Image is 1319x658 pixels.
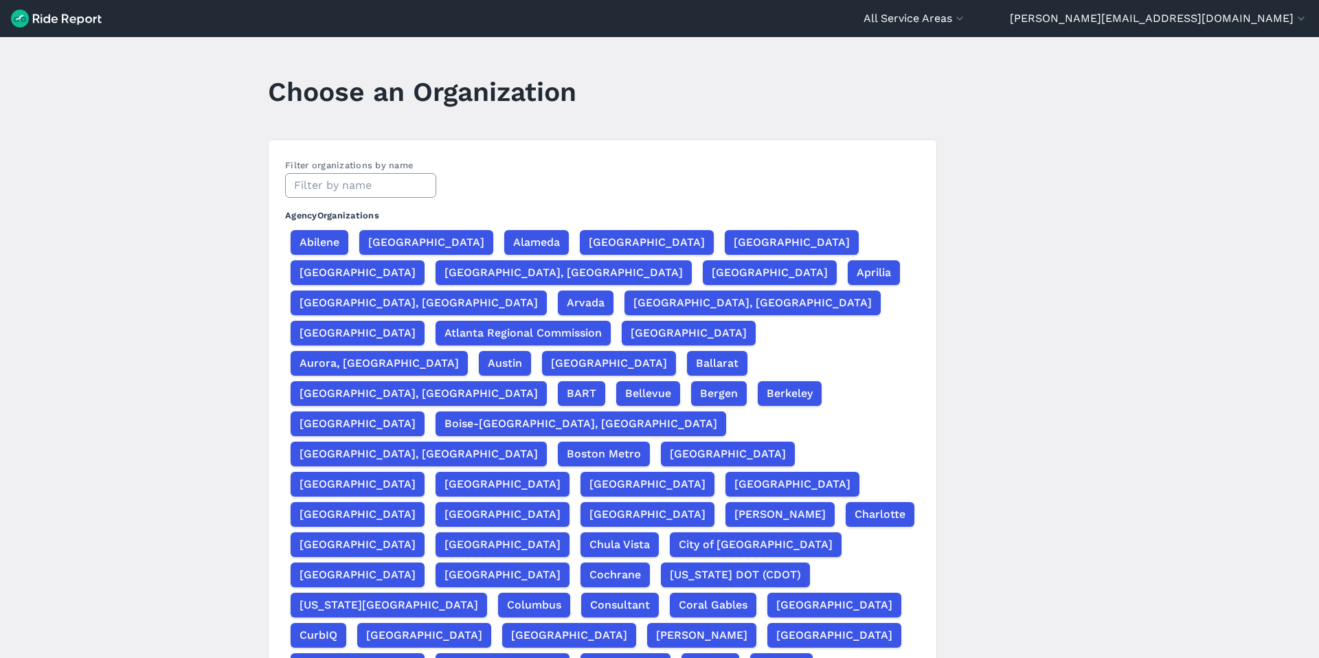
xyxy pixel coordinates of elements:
[291,472,425,497] button: [GEOGRAPHIC_DATA]
[436,472,570,497] button: [GEOGRAPHIC_DATA]
[857,264,891,281] span: Aprilia
[436,563,570,587] button: [GEOGRAPHIC_DATA]
[734,506,826,523] span: [PERSON_NAME]
[589,476,706,492] span: [GEOGRAPHIC_DATA]
[580,532,659,557] button: Chula Vista
[511,627,627,644] span: [GEOGRAPHIC_DATA]
[444,567,561,583] span: [GEOGRAPHIC_DATA]
[436,502,570,527] button: [GEOGRAPHIC_DATA]
[368,234,484,251] span: [GEOGRAPHIC_DATA]
[580,472,714,497] button: [GEOGRAPHIC_DATA]
[291,291,547,315] button: [GEOGRAPHIC_DATA], [GEOGRAPHIC_DATA]
[436,260,692,285] button: [GEOGRAPHIC_DATA], [GEOGRAPHIC_DATA]
[357,623,491,648] button: [GEOGRAPHIC_DATA]
[285,160,413,170] label: Filter organizations by name
[558,442,650,466] button: Boston Metro
[11,10,102,27] img: Ride Report
[300,355,459,372] span: Aurora, [GEOGRAPHIC_DATA]
[589,234,705,251] span: [GEOGRAPHIC_DATA]
[436,411,726,436] button: Boise-[GEOGRAPHIC_DATA], [GEOGRAPHIC_DATA]
[359,230,493,255] button: [GEOGRAPHIC_DATA]
[758,381,822,406] button: Berkeley
[300,264,416,281] span: [GEOGRAPHIC_DATA]
[291,351,468,376] button: Aurora, [GEOGRAPHIC_DATA]
[291,411,425,436] button: [GEOGRAPHIC_DATA]
[300,506,416,523] span: [GEOGRAPHIC_DATA]
[291,260,425,285] button: [GEOGRAPHIC_DATA]
[285,198,920,227] h3: Agency Organizations
[291,502,425,527] button: [GEOGRAPHIC_DATA]
[670,446,786,462] span: [GEOGRAPHIC_DATA]
[300,567,416,583] span: [GEOGRAPHIC_DATA]
[670,532,842,557] button: City of [GEOGRAPHIC_DATA]
[624,291,881,315] button: [GEOGRAPHIC_DATA], [GEOGRAPHIC_DATA]
[513,234,560,251] span: Alameda
[502,623,636,648] button: [GEOGRAPHIC_DATA]
[700,385,738,402] span: Bergen
[291,532,425,557] button: [GEOGRAPHIC_DATA]
[725,472,859,497] button: [GEOGRAPHIC_DATA]
[558,381,605,406] button: BART
[633,295,872,311] span: [GEOGRAPHIC_DATA], [GEOGRAPHIC_DATA]
[647,623,756,648] button: [PERSON_NAME]
[300,385,538,402] span: [GEOGRAPHIC_DATA], [GEOGRAPHIC_DATA]
[291,442,547,466] button: [GEOGRAPHIC_DATA], [GEOGRAPHIC_DATA]
[444,416,717,432] span: Boise-[GEOGRAPHIC_DATA], [GEOGRAPHIC_DATA]
[488,355,522,372] span: Austin
[300,234,339,251] span: Abilene
[767,623,901,648] button: [GEOGRAPHIC_DATA]
[734,234,850,251] span: [GEOGRAPHIC_DATA]
[436,532,570,557] button: [GEOGRAPHIC_DATA]
[300,627,337,644] span: CurbIQ
[656,627,747,644] span: [PERSON_NAME]
[590,597,650,613] span: Consultant
[300,295,538,311] span: [GEOGRAPHIC_DATA], [GEOGRAPHIC_DATA]
[848,260,900,285] button: Aprilia
[625,385,671,402] span: Bellevue
[580,563,650,587] button: Cochrane
[558,291,613,315] button: Arvada
[589,567,641,583] span: Cochrane
[589,536,650,553] span: Chula Vista
[444,506,561,523] span: [GEOGRAPHIC_DATA]
[679,597,747,613] span: Coral Gables
[285,173,436,198] input: Filter by name
[712,264,828,281] span: [GEOGRAPHIC_DATA]
[268,73,576,111] h1: Choose an Organization
[767,385,813,402] span: Berkeley
[589,506,706,523] span: [GEOGRAPHIC_DATA]
[734,476,850,492] span: [GEOGRAPHIC_DATA]
[479,351,531,376] button: Austin
[436,321,611,345] button: Atlanta Regional Commission
[542,351,676,376] button: [GEOGRAPHIC_DATA]
[670,567,801,583] span: [US_STATE] DOT (CDOT)
[291,563,425,587] button: [GEOGRAPHIC_DATA]
[864,10,967,27] button: All Service Areas
[767,593,901,617] button: [GEOGRAPHIC_DATA]
[291,381,547,406] button: [GEOGRAPHIC_DATA], [GEOGRAPHIC_DATA]
[696,355,739,372] span: Ballarat
[661,442,795,466] button: [GEOGRAPHIC_DATA]
[300,597,478,613] span: [US_STATE][GEOGRAPHIC_DATA]
[670,593,756,617] button: Coral Gables
[616,381,680,406] button: Bellevue
[776,597,892,613] span: [GEOGRAPHIC_DATA]
[300,446,538,462] span: [GEOGRAPHIC_DATA], [GEOGRAPHIC_DATA]
[291,593,487,617] button: [US_STATE][GEOGRAPHIC_DATA]
[855,506,905,523] span: Charlotte
[631,325,747,341] span: [GEOGRAPHIC_DATA]
[622,321,756,345] button: [GEOGRAPHIC_DATA]
[691,381,747,406] button: Bergen
[703,260,837,285] button: [GEOGRAPHIC_DATA]
[1010,10,1308,27] button: [PERSON_NAME][EMAIL_ADDRESS][DOMAIN_NAME]
[444,264,683,281] span: [GEOGRAPHIC_DATA], [GEOGRAPHIC_DATA]
[567,446,641,462] span: Boston Metro
[551,355,667,372] span: [GEOGRAPHIC_DATA]
[366,627,482,644] span: [GEOGRAPHIC_DATA]
[725,230,859,255] button: [GEOGRAPHIC_DATA]
[567,295,605,311] span: Arvada
[300,536,416,553] span: [GEOGRAPHIC_DATA]
[580,230,714,255] button: [GEOGRAPHIC_DATA]
[300,325,416,341] span: [GEOGRAPHIC_DATA]
[444,536,561,553] span: [GEOGRAPHIC_DATA]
